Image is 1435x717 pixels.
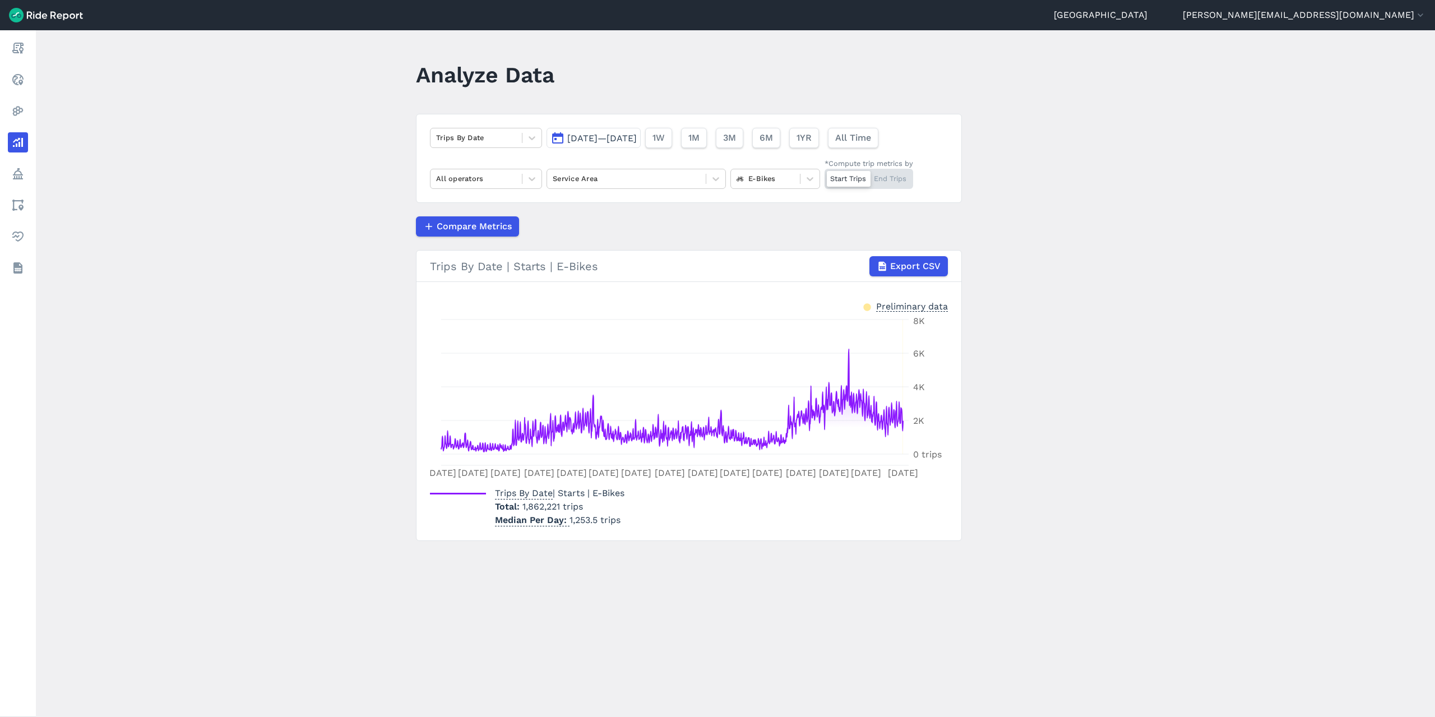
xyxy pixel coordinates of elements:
[495,514,624,527] p: 1,253.5 trips
[720,468,750,478] tspan: [DATE]
[589,468,619,478] tspan: [DATE]
[1054,8,1147,22] a: [GEOGRAPHIC_DATA]
[495,501,522,512] span: Total
[890,260,941,273] span: Export CSV
[1183,8,1426,22] button: [PERSON_NAME][EMAIL_ADDRESS][DOMAIN_NAME]
[430,256,948,276] div: Trips By Date | Starts | E-Bikes
[8,101,28,121] a: Heatmaps
[789,128,819,148] button: 1YR
[495,488,624,498] span: | Starts | E-Bikes
[819,468,849,478] tspan: [DATE]
[652,131,665,145] span: 1W
[851,468,881,478] tspan: [DATE]
[913,348,925,359] tspan: 6K
[567,133,637,144] span: [DATE]—[DATE]
[524,468,554,478] tspan: [DATE]
[913,449,942,460] tspan: 0 trips
[621,468,651,478] tspan: [DATE]
[688,131,700,145] span: 1M
[416,216,519,237] button: Compare Metrics
[688,468,718,478] tspan: [DATE]
[437,220,512,233] span: Compare Metrics
[8,226,28,247] a: Health
[760,131,773,145] span: 6M
[8,258,28,278] a: Datasets
[8,38,28,58] a: Report
[8,70,28,90] a: Realtime
[495,511,570,526] span: Median Per Day
[913,382,925,392] tspan: 4K
[869,256,948,276] button: Export CSV
[490,468,521,478] tspan: [DATE]
[825,158,913,169] div: *Compute trip metrics by
[716,128,743,148] button: 3M
[876,300,948,312] div: Preliminary data
[426,468,456,478] tspan: [DATE]
[828,128,878,148] button: All Time
[8,195,28,215] a: Areas
[458,468,488,478] tspan: [DATE]
[547,128,641,148] button: [DATE]—[DATE]
[913,415,924,426] tspan: 2K
[655,468,685,478] tspan: [DATE]
[9,8,83,22] img: Ride Report
[8,164,28,184] a: Policy
[8,132,28,152] a: Analyze
[752,128,780,148] button: 6M
[835,131,871,145] span: All Time
[752,468,783,478] tspan: [DATE]
[557,468,587,478] tspan: [DATE]
[723,131,736,145] span: 3M
[797,131,812,145] span: 1YR
[645,128,672,148] button: 1W
[913,316,925,326] tspan: 8K
[786,468,816,478] tspan: [DATE]
[522,501,583,512] span: 1,862,221 trips
[888,468,918,478] tspan: [DATE]
[681,128,707,148] button: 1M
[495,484,553,499] span: Trips By Date
[416,59,554,90] h1: Analyze Data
